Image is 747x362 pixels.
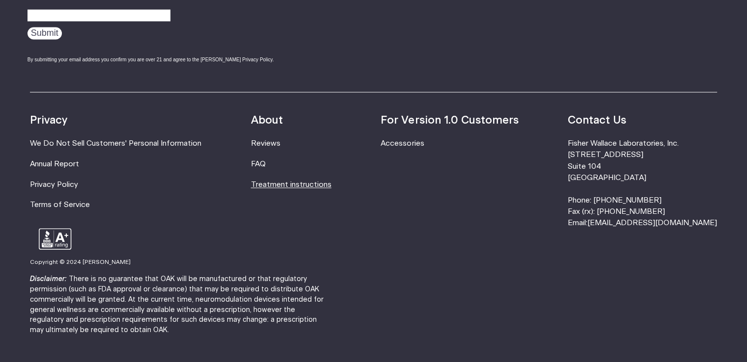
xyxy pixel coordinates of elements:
strong: Disclaimer: [30,275,67,282]
a: Treatment instructions [251,181,332,188]
a: Terms of Service [30,201,90,208]
small: Copyright © 2024 [PERSON_NAME] [30,259,131,264]
strong: Contact Us [568,114,626,125]
div: By submitting your email address you confirm you are over 21 and agree to the [PERSON_NAME] Priva... [28,56,305,63]
strong: For Version 1.0 Customers [381,114,518,125]
strong: About [251,114,283,125]
a: Annual Report [30,160,79,167]
li: Fisher Wallace Laboratories, Inc. [STREET_ADDRESS] Suite 104 [GEOGRAPHIC_DATA] Phone: [PHONE_NUMB... [568,137,717,228]
p: There is no guarantee that OAK will be manufactured or that regulatory permission (such as FDA ap... [30,274,331,335]
a: Privacy Policy [30,181,78,188]
a: FAQ [251,160,266,167]
a: Accessories [381,139,424,147]
a: We Do Not Sell Customers' Personal Information [30,139,201,147]
strong: Privacy [30,114,67,125]
a: Reviews [251,139,280,147]
input: Submit [28,27,62,39]
a: [EMAIL_ADDRESS][DOMAIN_NAME] [587,219,717,226]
